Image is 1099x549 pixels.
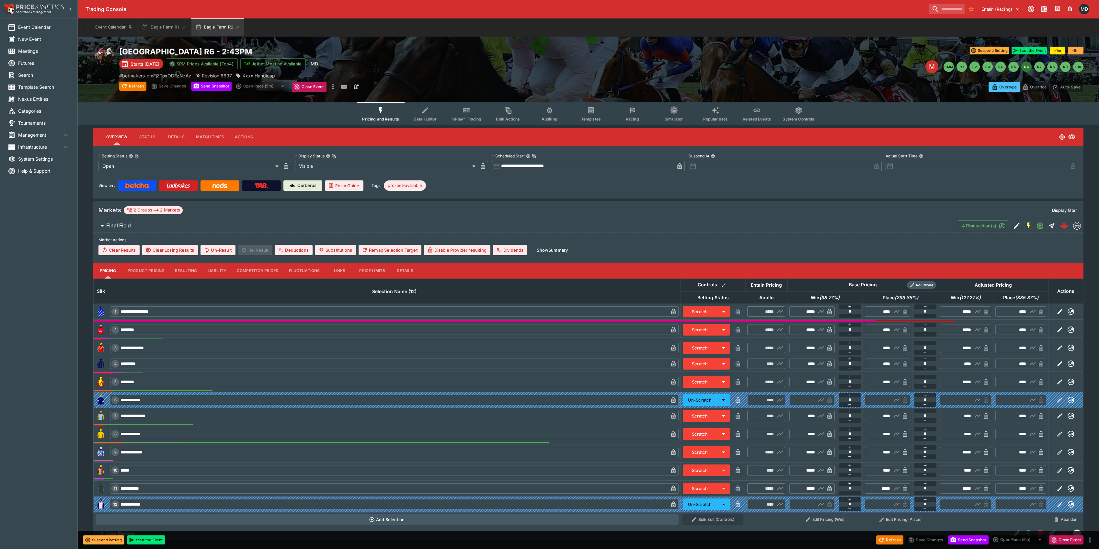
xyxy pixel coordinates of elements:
button: Open [1034,220,1046,232]
th: Controls [681,279,745,291]
span: Auditing [542,117,557,121]
button: Override [1019,82,1049,92]
p: Copy To Clipboard [119,72,191,79]
th: Adjusted Pricing [938,279,1048,291]
svg: Visible [1068,133,1076,141]
img: logo-cerberus--red.svg [1059,221,1069,230]
img: runner 3 [96,343,106,353]
label: Market Actions [98,235,1078,245]
span: 3 [113,346,118,350]
button: SGM Disabled [1023,528,1034,539]
div: Edit Meeting [925,60,938,73]
img: Sportsbook Management [16,11,51,14]
img: logo-cerberus--red.svg [1059,529,1069,538]
button: Copy To Clipboard [134,154,139,158]
button: Edit Pricing (Place) [865,514,936,525]
em: ( 385.37 %) [1015,294,1038,302]
span: Place(385.37%) [996,294,1046,302]
span: InPlay™ Trading [452,117,481,121]
button: Overview [101,129,132,145]
button: Substitutions [315,245,356,255]
p: Betting Status [98,153,127,159]
p: Actual Start Time [886,153,918,159]
img: runner 7 [96,411,106,421]
img: jetbet-logo.svg [244,61,250,67]
h6: Live Racing [106,530,134,537]
span: Popular Bets [703,117,727,121]
button: R3 [982,62,993,72]
div: split button [991,535,1046,544]
svg: Closed [1036,530,1044,537]
div: Betting Target: cerberus [384,180,426,191]
span: Related Events [743,117,771,121]
button: Fluctuations [284,263,325,279]
button: Close Event [292,82,326,92]
button: Un-Scratch [683,394,717,406]
button: Scratch [683,428,717,440]
button: Dividends [493,245,527,255]
span: Templates [581,117,601,121]
button: R8 [1047,62,1058,72]
button: Select Tenant [978,4,1024,14]
button: Display StatusCopy To Clipboard [326,154,330,158]
img: runner 10 [96,465,106,475]
img: TabNZ [255,183,268,188]
span: 5 [113,380,118,384]
h5: Markets [98,206,121,214]
th: Silk [94,279,108,303]
a: 7e5fdd17-d2c8-4282-8214-9a3788ff850c [1058,527,1070,540]
button: Edit Detail [1011,528,1023,539]
th: Entain Pricing [745,279,787,291]
span: Re-Result [238,245,272,255]
img: runner 12 [96,499,106,509]
img: Cerberus [290,183,295,188]
button: Resulting [170,263,202,279]
div: Xxxx Handicap [236,72,275,79]
button: SRM Prices Available (Top4) [166,58,238,69]
span: Nexus Entities [18,96,70,102]
span: Detail Editor [414,117,437,121]
img: runner 11 [96,483,106,494]
span: pro-bet-available [384,182,426,189]
div: 22900b07-0f30-44d8-b6f4-2fd5f03bd25f [1059,221,1069,230]
button: Auto-Save [1049,82,1083,92]
span: Search [18,72,70,78]
button: Documentation [1051,3,1063,15]
div: Trading Console [86,6,926,13]
p: Suspend At [689,153,709,159]
button: Actual Start Time [919,154,923,158]
button: Straight [1046,528,1058,539]
button: Scratch [683,464,717,476]
label: Tags: [372,180,381,191]
button: Closed [1034,528,1046,539]
div: Base Pricing [846,281,879,289]
button: Live Racing [93,527,1011,540]
h6: Final Field [106,222,131,229]
span: Betting Status [690,294,736,302]
button: Toggle light/dark mode [1038,3,1050,15]
div: Matthew Duncan [308,58,320,70]
div: Show/hide Price Roll mode configuration. [907,281,936,289]
span: System Settings [18,155,70,162]
img: Betcha [125,183,149,188]
span: 11 [112,486,118,491]
span: Futures [18,60,70,66]
img: runner 2 [96,325,106,335]
div: Visible [295,161,477,171]
button: more [1086,536,1094,544]
img: betmakers [1073,222,1081,229]
button: Pricing [93,263,122,279]
button: Final Field [93,219,958,232]
a: Form Guide [325,180,363,191]
button: Status [132,129,162,145]
button: Scratch [683,306,717,317]
div: Open [98,161,281,171]
button: SMM [944,62,954,72]
div: Matthew Duncan [1079,4,1089,14]
img: PriceKinetics [16,5,64,9]
button: SGM Enabled [1023,220,1034,232]
img: runner 8 [96,429,106,439]
span: Bulk Actions [496,117,520,121]
span: 7 [113,414,118,418]
button: Copy To Clipboard [332,154,336,158]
